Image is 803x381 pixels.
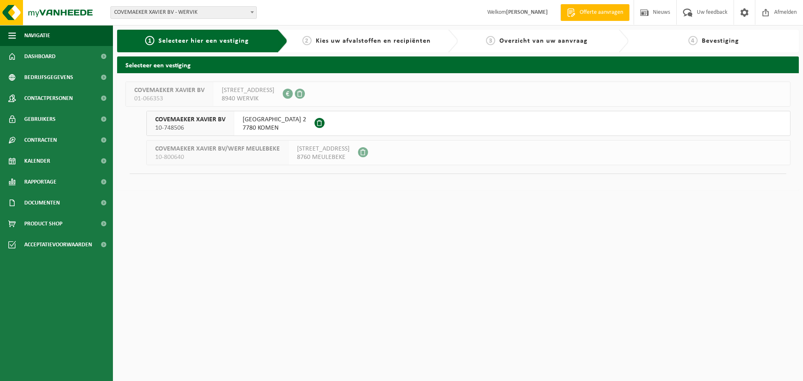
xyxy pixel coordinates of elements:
span: 10-800640 [155,153,280,161]
span: [STREET_ADDRESS] [297,145,350,153]
span: Acceptatievoorwaarden [24,234,92,255]
button: COVEMAEKER XAVIER BV 10-748506 [GEOGRAPHIC_DATA] 27780 KOMEN [146,111,790,136]
span: [STREET_ADDRESS] [222,86,274,95]
span: Contactpersonen [24,88,73,109]
span: COVEMAEKER XAVIER BV - WERVIK [110,6,257,19]
span: 3 [486,36,495,45]
span: Rapportage [24,171,56,192]
span: Kalender [24,151,50,171]
span: Documenten [24,192,60,213]
span: Bevestiging [702,38,739,44]
span: Product Shop [24,213,62,234]
span: Selecteer hier een vestiging [159,38,249,44]
span: Bedrijfsgegevens [24,67,73,88]
span: 1 [145,36,154,45]
span: 7780 KOMEN [243,124,306,132]
span: COVEMAEKER XAVIER BV [155,115,225,124]
span: 01-066353 [134,95,205,103]
span: COVEMAEKER XAVIER BV [134,86,205,95]
span: Overzicht van uw aanvraag [499,38,588,44]
span: COVEMAEKER XAVIER BV - WERVIK [111,7,256,18]
span: 4 [688,36,698,45]
span: 2 [302,36,312,45]
strong: [PERSON_NAME] [506,9,548,15]
span: 10-748506 [155,124,225,132]
span: 8940 WERVIK [222,95,274,103]
span: Contracten [24,130,57,151]
a: Offerte aanvragen [560,4,629,21]
span: Gebruikers [24,109,56,130]
span: Offerte aanvragen [578,8,625,17]
span: 8760 MEULEBEKE [297,153,350,161]
span: COVEMAEKER XAVIER BV/WERF MEULEBEKE [155,145,280,153]
span: Kies uw afvalstoffen en recipiënten [316,38,431,44]
span: Dashboard [24,46,56,67]
h2: Selecteer een vestiging [117,56,799,73]
span: [GEOGRAPHIC_DATA] 2 [243,115,306,124]
span: Navigatie [24,25,50,46]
